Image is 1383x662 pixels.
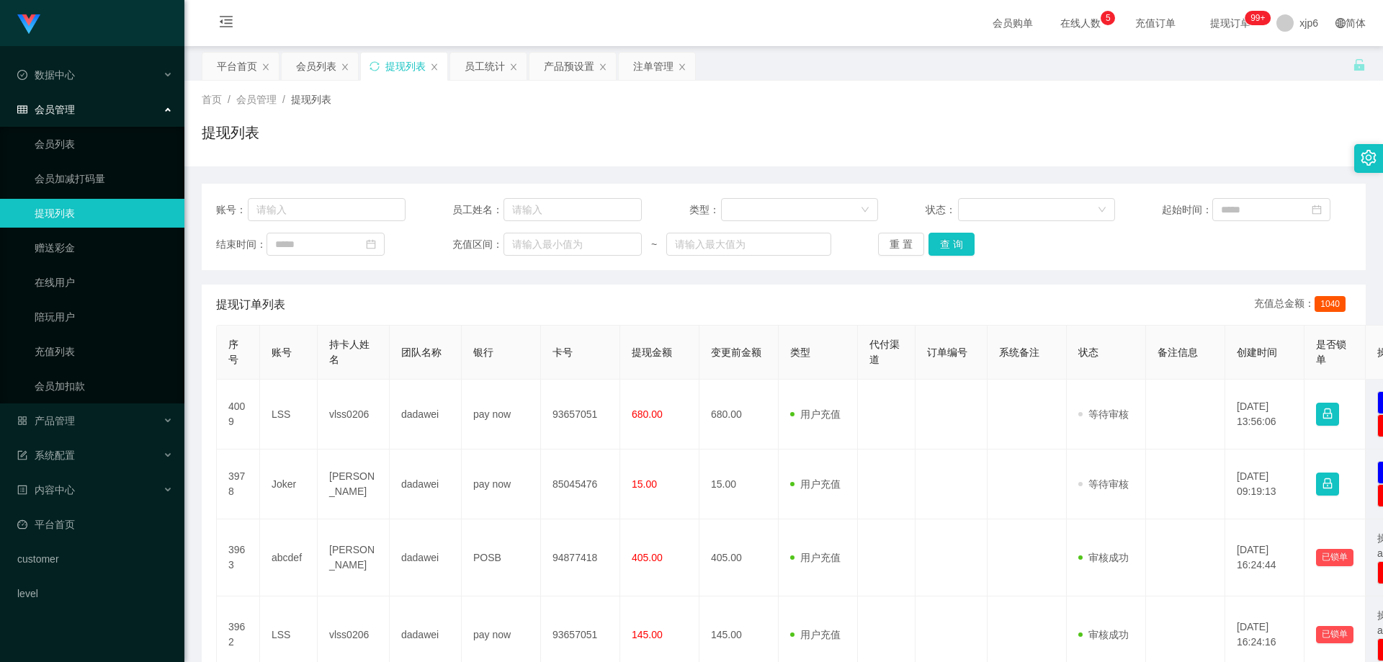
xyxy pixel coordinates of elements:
span: 145.00 [632,629,663,640]
span: 15.00 [632,478,657,490]
td: POSB [462,519,541,596]
i: 图标: close [678,63,686,71]
span: / [282,94,285,105]
span: 结束时间： [216,237,267,252]
span: 序号 [228,339,238,365]
span: 持卡人姓名 [329,339,370,365]
i: 图标: sync [370,61,380,71]
div: 产品预设置 [544,53,594,80]
td: dadawei [390,449,462,519]
span: 1040 [1315,296,1346,312]
span: 创建时间 [1237,346,1277,358]
span: 提现列表 [291,94,331,105]
span: 提现订单列表 [216,296,285,313]
i: 图标: form [17,450,27,460]
span: ~ [642,237,666,252]
span: 用户充值 [790,408,841,420]
i: 图标: close [341,63,349,71]
input: 请输入 [248,198,406,221]
a: 陪玩用户 [35,303,173,331]
td: 405.00 [699,519,779,596]
img: logo.9652507e.png [17,14,40,35]
td: 15.00 [699,449,779,519]
i: 图标: close [509,63,518,71]
span: 会员管理 [17,104,75,115]
td: pay now [462,380,541,449]
button: 重 置 [878,233,924,256]
span: 用户充值 [790,629,841,640]
i: 图标: unlock [1353,58,1366,71]
input: 请输入 [503,198,642,221]
i: 图标: appstore-o [17,416,27,426]
a: 在线用户 [35,268,173,297]
i: 图标: menu-fold [202,1,251,47]
input: 请输入最小值为 [503,233,642,256]
span: 产品管理 [17,415,75,426]
td: 93657051 [541,380,620,449]
span: 状态 [1078,346,1098,358]
span: 系统配置 [17,449,75,461]
span: 用户充值 [790,478,841,490]
a: 提现列表 [35,199,173,228]
span: 类型： [689,202,722,218]
span: 内容中心 [17,484,75,496]
span: 提现金额 [632,346,672,358]
td: 3978 [217,449,260,519]
a: 图标: dashboard平台首页 [17,510,173,539]
sup: 256 [1245,11,1271,25]
i: 图标: close [430,63,439,71]
button: 图标: lock [1316,403,1339,426]
td: [DATE] 16:24:44 [1225,519,1304,596]
p: 5 [1106,11,1111,25]
i: 图标: calendar [1312,205,1322,215]
span: 审核成功 [1078,552,1129,563]
a: 会员加减打码量 [35,164,173,193]
div: 提现列表 [385,53,426,80]
span: 类型 [790,346,810,358]
div: 会员列表 [296,53,336,80]
span: 等待审核 [1078,478,1129,490]
i: 图标: close [599,63,607,71]
a: 赠送彩金 [35,233,173,262]
button: 查 询 [928,233,975,256]
i: 图标: setting [1361,150,1377,166]
span: 审核成功 [1078,629,1129,640]
a: 充值列表 [35,337,173,366]
span: 变更前金额 [711,346,761,358]
span: 代付渠道 [869,339,900,365]
button: 已锁单 [1316,549,1353,566]
span: 员工姓名： [452,202,503,218]
span: 银行 [473,346,493,358]
span: 提现订单 [1203,18,1258,28]
button: 图标: lock [1316,473,1339,496]
i: 图标: check-circle-o [17,70,27,80]
td: pay now [462,449,541,519]
a: customer [17,545,173,573]
a: 会员加扣款 [35,372,173,401]
span: 数据中心 [17,69,75,81]
td: [PERSON_NAME] [318,449,390,519]
span: 订单编号 [927,346,967,358]
button: 已锁单 [1316,626,1353,643]
td: dadawei [390,380,462,449]
i: 图标: profile [17,485,27,495]
span: 起始时间： [1162,202,1212,218]
td: 85045476 [541,449,620,519]
td: 4009 [217,380,260,449]
td: [DATE] 13:56:06 [1225,380,1304,449]
td: 94877418 [541,519,620,596]
td: 3963 [217,519,260,596]
span: 备注信息 [1158,346,1198,358]
i: 图标: table [17,104,27,115]
div: 员工统计 [465,53,505,80]
span: 账号： [216,202,248,218]
i: 图标: down [1098,205,1106,215]
i: 图标: close [261,63,270,71]
span: 卡号 [552,346,573,358]
span: 会员管理 [236,94,277,105]
h1: 提现列表 [202,122,259,143]
td: Joker [260,449,318,519]
td: 680.00 [699,380,779,449]
div: 平台首页 [217,53,257,80]
sup: 5 [1101,11,1115,25]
